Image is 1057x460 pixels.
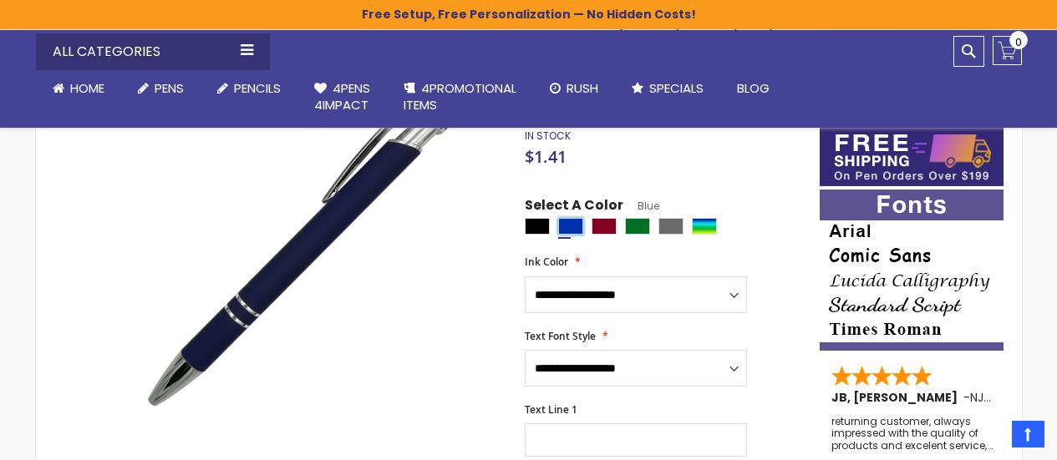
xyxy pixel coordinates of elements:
[525,145,567,168] span: $1.41
[36,33,270,70] div: All Categories
[567,79,598,97] span: Rush
[692,218,717,235] div: Assorted
[820,126,1004,186] img: Free shipping on orders over $199
[525,196,623,219] span: Select A Color
[404,79,516,114] span: 4PROMOTIONAL ITEMS
[831,416,993,452] div: returning customer, always impressed with the quality of products and excelent service, will retu...
[820,190,1004,351] img: font-personalization-examples
[121,70,201,107] a: Pens
[592,218,617,235] div: Burgundy
[525,129,571,143] div: Availability
[970,389,991,406] span: NJ
[121,49,503,431] img: regal_rubber_blue_n_3_2_1_1.jpeg
[201,70,297,107] a: Pencils
[525,402,577,417] span: Text Line 1
[314,79,370,114] span: 4Pens 4impact
[70,79,104,97] span: Home
[623,199,659,213] span: Blue
[36,70,121,107] a: Home
[615,70,720,107] a: Specials
[533,70,615,107] a: Rush
[525,218,550,235] div: Black
[737,79,770,97] span: Blog
[387,70,533,124] a: 4PROMOTIONALITEMS
[658,218,683,235] div: Grey
[525,129,571,143] span: In stock
[649,79,704,97] span: Specials
[831,389,963,406] span: JB, [PERSON_NAME]
[625,218,650,235] div: Green
[993,36,1022,65] a: 0
[525,329,596,343] span: Text Font Style
[234,79,281,97] span: Pencils
[297,70,387,124] a: 4Pens4impact
[525,255,568,269] span: Ink Color
[155,79,184,97] span: Pens
[1015,34,1022,50] span: 0
[1012,421,1044,447] a: Top
[558,218,583,235] div: Blue
[720,70,786,107] a: Blog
